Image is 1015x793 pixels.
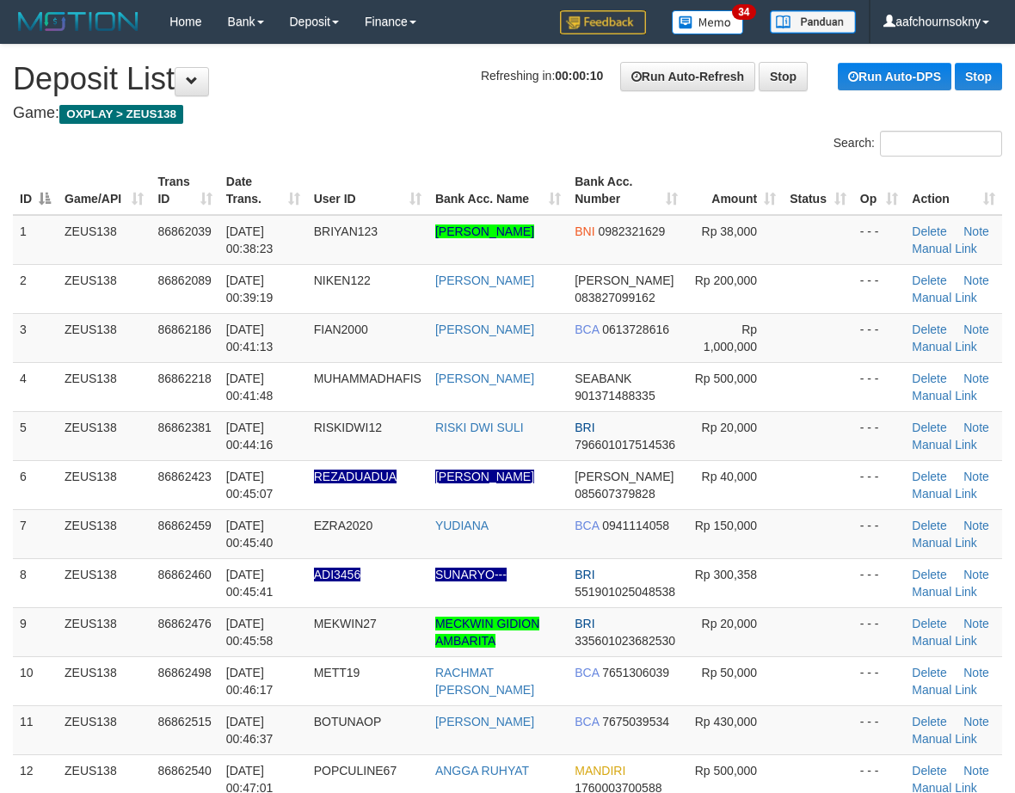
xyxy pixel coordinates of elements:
span: NIKEN122 [314,274,371,287]
span: Nama rekening ada tanda titik/strip, harap diedit [314,568,360,581]
td: ZEUS138 [58,705,151,754]
label: Search: [834,131,1002,157]
span: Copy 083827099162 to clipboard [575,291,655,304]
a: Delete [912,274,946,287]
a: Delete [912,715,946,728]
span: BRI [575,617,594,630]
span: 86862515 [157,715,211,728]
span: Copy 901371488335 to clipboard [575,389,655,403]
span: [DATE] 00:45:07 [226,470,274,501]
a: [PERSON_NAME] [435,224,534,238]
a: Manual Link [912,634,977,648]
th: Status: activate to sort column ascending [783,166,853,215]
a: Manual Link [912,732,977,746]
a: YUDIANA [435,519,489,532]
td: 11 [13,705,58,754]
strong: 00:00:10 [555,69,603,83]
span: Nama rekening ada tanda titik/strip, harap diedit [314,470,397,483]
span: BRI [575,568,594,581]
a: Delete [912,421,946,434]
td: - - - [853,705,906,754]
a: [PERSON_NAME] [435,372,534,385]
a: Delete [912,372,946,385]
span: Copy 7675039534 to clipboard [602,715,669,728]
a: [PERSON_NAME] [435,715,534,728]
a: Note [963,372,989,385]
span: 86862186 [157,323,211,336]
a: Delete [912,470,946,483]
a: Delete [912,224,946,238]
td: - - - [853,460,906,509]
span: Copy 085607379828 to clipboard [575,487,655,501]
a: Manual Link [912,536,977,550]
td: 5 [13,411,58,460]
span: BRI [575,421,594,434]
a: Note [963,666,989,679]
a: Note [963,764,989,778]
span: Rp 500,000 [695,764,757,778]
span: [DATE] 00:46:17 [226,666,274,697]
a: Stop [759,62,808,91]
td: 8 [13,558,58,607]
td: - - - [853,607,906,656]
a: Manual Link [912,242,977,255]
a: Note [963,470,989,483]
a: [PERSON_NAME] [435,470,534,483]
span: BCA [575,715,599,728]
td: 9 [13,607,58,656]
img: Button%20Memo.svg [672,10,744,34]
a: ANGGA RUHYAT [435,764,529,778]
span: Rp 1,000,000 [704,323,757,353]
span: Rp 50,000 [702,666,758,679]
a: SUNARYO--- [435,568,507,581]
span: [DATE] 00:41:48 [226,372,274,403]
span: Rp 430,000 [695,715,757,728]
td: 2 [13,264,58,313]
span: BCA [575,666,599,679]
td: ZEUS138 [58,215,151,265]
span: 86862459 [157,519,211,532]
span: Rp 150,000 [695,519,757,532]
input: Search: [880,131,1002,157]
span: Copy 0941114058 to clipboard [602,519,669,532]
a: Delete [912,617,946,630]
span: Copy 551901025048538 to clipboard [575,585,675,599]
span: [PERSON_NAME] [575,470,674,483]
a: Manual Link [912,585,977,599]
img: Feedback.jpg [560,10,646,34]
span: MEKWIN27 [314,617,377,630]
th: User ID: activate to sort column ascending [307,166,428,215]
a: Run Auto-Refresh [620,62,755,91]
span: [DATE] 00:46:37 [226,715,274,746]
a: Note [963,421,989,434]
span: [DATE] 00:44:16 [226,421,274,452]
a: Manual Link [912,487,977,501]
span: OXPLAY > ZEUS138 [59,105,183,124]
a: [PERSON_NAME] [435,323,534,336]
a: Manual Link [912,389,977,403]
span: Rp 20,000 [702,617,758,630]
td: ZEUS138 [58,558,151,607]
th: Amount: activate to sort column ascending [685,166,783,215]
td: ZEUS138 [58,313,151,362]
span: FIAN2000 [314,323,368,336]
th: Trans ID: activate to sort column ascending [151,166,218,215]
h4: Game: [13,105,1002,122]
td: 7 [13,509,58,558]
span: 86862460 [157,568,211,581]
a: Manual Link [912,683,977,697]
a: Manual Link [912,438,977,452]
a: Note [963,715,989,728]
span: Rp 38,000 [702,224,758,238]
span: 86862476 [157,617,211,630]
th: Op: activate to sort column ascending [853,166,906,215]
span: Rp 200,000 [695,274,757,287]
td: 1 [13,215,58,265]
span: [DATE] 00:45:41 [226,568,274,599]
td: ZEUS138 [58,607,151,656]
span: Refreshing in: [481,69,603,83]
span: BNI [575,224,594,238]
span: MANDIRI [575,764,625,778]
img: panduan.png [770,10,856,34]
span: 86862540 [157,764,211,778]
